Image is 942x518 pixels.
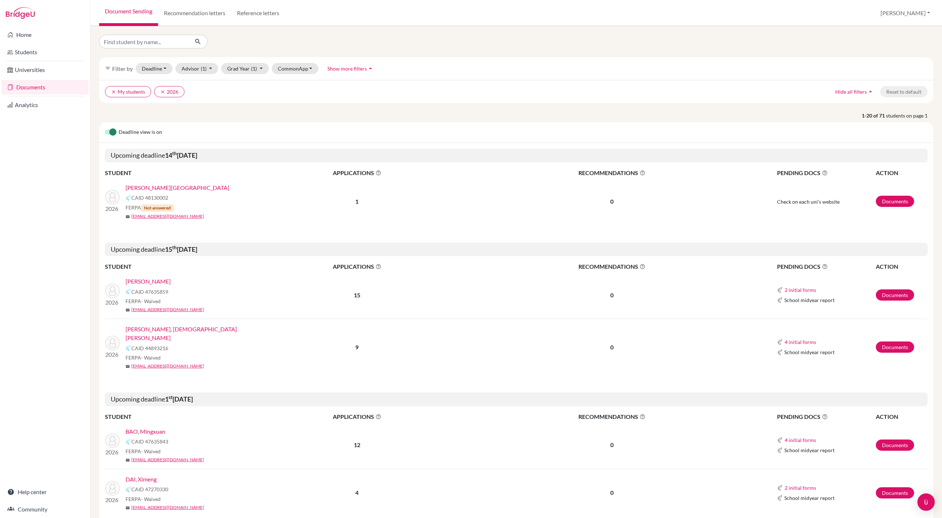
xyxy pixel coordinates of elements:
[136,63,173,74] button: Deadline
[105,65,111,71] i: filter_list
[354,441,360,448] b: 12
[126,215,130,219] span: mail
[126,487,131,492] img: Common App logo
[777,339,783,345] img: Common App logo
[105,262,250,271] th: STUDENT
[172,245,177,250] sup: th
[126,204,174,212] span: FERPA
[1,502,89,517] a: Community
[784,484,816,492] button: 2 initial forms
[1,80,89,94] a: Documents
[112,65,133,72] span: Filter by
[141,204,174,212] span: Not answered
[777,447,783,453] img: Common App logo
[154,86,184,97] button: clear2026
[131,194,168,201] span: CAID 48130002
[105,448,120,457] p: 2026
[105,336,120,350] img: UPPALAPATI, Samhita Savitri
[111,89,116,94] i: clear
[105,350,120,359] p: 2026
[877,6,933,20] button: [PERSON_NAME]
[105,481,120,496] img: DAI, Ximeng
[1,45,89,59] a: Students
[165,151,197,159] b: 14 [DATE]
[131,504,204,511] a: [EMAIL_ADDRESS][DOMAIN_NAME]
[876,440,914,451] a: Documents
[105,190,120,204] img: ZHU, Jinyang
[126,277,171,286] a: [PERSON_NAME]
[1,27,89,42] a: Home
[327,65,367,72] span: Show more filters
[201,65,207,72] span: (1)
[165,395,193,403] b: 1 [DATE]
[465,291,759,300] p: 0
[141,496,161,502] span: - Waived
[250,262,464,271] span: APPLICATIONS
[876,341,914,353] a: Documents
[141,354,161,361] span: - Waived
[105,412,250,421] th: STUDENT
[777,349,783,355] img: Common App logo
[875,412,928,421] th: ACTION
[886,112,933,119] span: students on page 1
[126,325,255,342] a: [PERSON_NAME], [DEMOGRAPHIC_DATA][PERSON_NAME]
[465,343,759,352] p: 0
[784,446,835,454] span: School midyear report
[465,488,759,497] p: 0
[465,441,759,449] p: 0
[355,198,358,205] b: 1
[784,286,816,294] button: 2 initial forms
[917,493,935,511] div: Open Intercom Messenger
[465,169,759,177] span: RECOMMENDATIONS
[777,199,840,205] span: Check on each uni's website
[105,284,120,298] img: KOHLI, Devansh
[105,86,151,97] button: clearMy students
[355,489,358,496] b: 4
[169,394,173,400] sup: st
[250,169,464,177] span: APPLICATIONS
[221,63,269,74] button: Grad Year(1)
[777,495,783,501] img: Common App logo
[105,392,928,406] h5: Upcoming deadline
[6,7,35,19] img: Bridge-U
[126,506,130,510] span: mail
[867,88,874,95] i: arrow_drop_up
[160,89,165,94] i: clear
[777,412,875,421] span: PENDING DOCS
[105,298,120,307] p: 2026
[165,245,197,253] b: 15 [DATE]
[465,412,759,421] span: RECOMMENDATIONS
[172,150,177,156] sup: th
[131,485,168,493] span: CAID 47270330
[272,63,319,74] button: CommonApp
[126,297,161,305] span: FERPA
[131,288,168,296] span: CAID 47635859
[175,63,218,74] button: Advisor(1)
[1,98,89,112] a: Analytics
[465,262,759,271] span: RECOMMENDATIONS
[784,494,835,502] span: School midyear report
[835,89,867,95] span: Hide all filters
[829,86,880,97] button: Hide all filtersarrow_drop_up
[777,169,875,177] span: PENDING DOCS
[862,112,886,119] strong: 1-20 of 71
[354,292,360,298] b: 15
[126,195,131,201] img: Common App logo
[126,495,161,503] span: FERPA
[355,344,358,351] b: 9
[99,35,189,48] input: Find student by name...
[105,243,928,256] h5: Upcoming deadline
[784,436,816,444] button: 4 initial forms
[126,308,130,312] span: mail
[126,458,130,462] span: mail
[251,65,257,72] span: (1)
[131,438,168,445] span: CAID 47635843
[777,262,875,271] span: PENDING DOCS
[126,475,157,484] a: DAI, Ximeng
[250,412,464,421] span: APPLICATIONS
[105,433,120,448] img: BAO, Mingxuan
[876,196,914,207] a: Documents
[105,496,120,504] p: 2026
[784,296,835,304] span: School midyear report
[126,439,131,445] img: Common App logo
